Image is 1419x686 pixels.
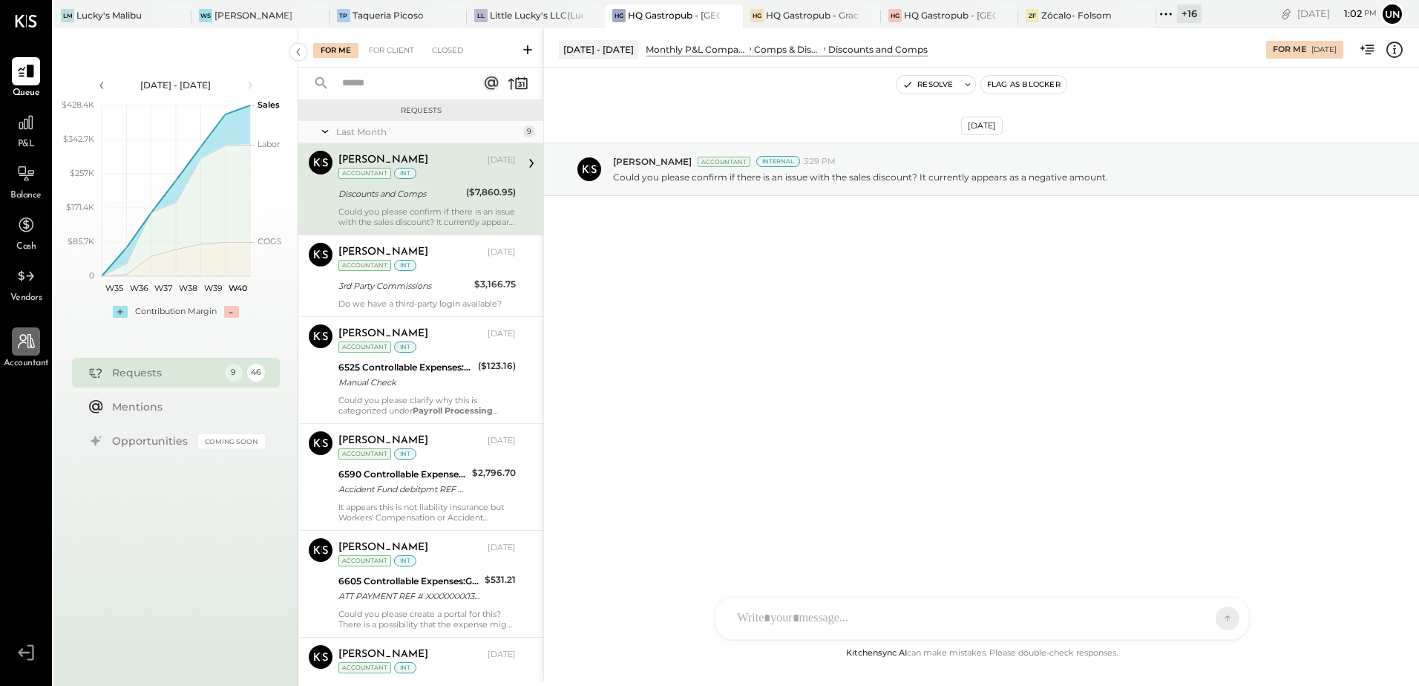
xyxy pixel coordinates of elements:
[113,79,239,91] div: [DATE] - [DATE]
[154,283,172,293] text: W37
[337,9,350,22] div: TP
[16,241,36,254] span: Cash
[338,298,516,309] div: Do we have a third-party login available?
[425,43,471,58] div: Closed
[361,43,422,58] div: For Client
[338,168,391,179] div: Accountant
[199,9,212,22] div: WS
[394,260,416,271] div: int
[338,260,391,271] div: Accountant
[338,278,470,293] div: 3rd Party Commissions
[750,9,764,22] div: HG
[1,262,51,305] a: Vendors
[961,117,1003,135] div: [DATE]
[63,134,94,144] text: $342.7K
[135,306,217,318] div: Contribution Margin
[1026,9,1039,22] div: ZF
[474,277,516,292] div: $3,166.75
[247,364,265,382] div: 46
[338,375,473,390] div: Manual Check
[756,156,800,167] div: Internal
[338,467,468,482] div: 6590 Controllable Expenses:General & Administrative Expenses:Liability Insurance
[338,647,428,662] div: [PERSON_NAME]
[981,76,1066,94] button: Flag as Blocker
[1,211,51,254] a: Cash
[490,9,583,22] div: Little Lucky's LLC(Lucky's Soho)
[338,448,391,460] div: Accountant
[112,399,258,414] div: Mentions
[1,160,51,203] a: Balance
[214,9,292,22] div: [PERSON_NAME]
[112,434,191,448] div: Opportunities
[488,542,516,554] div: [DATE]
[1273,44,1306,56] div: For Me
[559,40,638,59] div: [DATE] - [DATE]
[338,609,516,630] div: Could you please create a portal for this? There is a possibility that the expense might be relat...
[466,185,516,200] div: ($7,860.95)
[472,465,516,480] div: $2,796.70
[478,359,516,373] div: ($123.16)
[488,246,516,258] div: [DATE]
[338,434,428,448] div: [PERSON_NAME]
[338,589,480,604] div: ATT PAYMENT REF # XXXXXXXX1315813 ATT XXXXXX1004PAYMENT PPD535046001EPAYX HQ GASTROPUB ONE LLC RE...
[4,357,49,370] span: Accountant
[338,662,391,673] div: Accountant
[203,283,222,293] text: W39
[613,155,692,168] span: [PERSON_NAME]
[113,306,128,318] div: +
[1,108,51,151] a: P&L
[888,9,902,22] div: HG
[258,99,280,110] text: Sales
[904,9,997,22] div: HQ Gastropub - [GEOGRAPHIC_DATA]
[612,9,626,22] div: HG
[394,342,416,353] div: int
[338,482,468,497] div: Accident Fund debitpmt REF # XXXXXXXX4649605 Accident Fund F800146791debitpmt WEB#449078956 HQ GA...
[394,168,416,179] div: int
[76,9,142,22] div: Lucky's Malibu
[61,9,74,22] div: LM
[488,328,516,340] div: [DATE]
[1311,45,1337,55] div: [DATE]
[89,270,94,281] text: 0
[338,574,480,589] div: 6605 Controllable Expenses:General & Administrative Expenses:Phone and Internet
[338,327,428,342] div: [PERSON_NAME]
[828,43,928,56] div: Discounts and Comps
[485,572,516,587] div: $531.21
[766,9,859,22] div: HQ Gastropub - Graceland Speakeasy
[338,555,391,566] div: Accountant
[394,448,416,460] div: int
[10,292,42,305] span: Vendors
[1297,7,1377,21] div: [DATE]
[394,555,416,566] div: int
[338,206,516,227] p: Could you please confirm if there is an issue with the sales discount? It currently appears as a ...
[338,186,462,201] div: Discounts and Comps
[338,395,516,416] div: Could you please clarify why this is categorized under ? Is this applicable to payroll service pr...
[698,157,750,167] div: Accountant
[338,360,473,375] div: 6525 Controllable Expenses:General & Administrative Expenses:Payroll Processing Fees
[13,87,40,100] span: Queue
[646,43,747,56] div: Monthly P&L Comparison
[112,365,217,380] div: Requests
[129,283,148,293] text: W36
[1,57,51,100] a: Queue
[897,76,959,94] button: Resolve
[1177,4,1202,23] div: + 16
[258,139,280,149] text: Labor
[338,153,428,168] div: [PERSON_NAME]
[338,502,516,523] div: It appears this is not liability insurance but Workers’ Compensation or Accident Insurance. This ...
[68,236,94,246] text: $85.7K
[338,405,498,426] strong: Payroll Processing Fees
[338,342,391,353] div: Accountant
[224,306,239,318] div: -
[804,156,836,168] span: 3:29 PM
[258,236,282,246] text: COGS
[313,43,358,58] div: For Me
[628,9,721,22] div: HQ Gastropub - [GEOGRAPHIC_DATA]
[62,99,94,110] text: $428.4K
[1380,2,1404,26] button: Un
[225,364,243,382] div: 9
[198,434,265,448] div: Coming Soon
[1279,6,1294,22] div: copy link
[613,171,1108,183] p: Could you please confirm if there is an issue with the sales discount? It currently appears as a ...
[394,662,416,673] div: int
